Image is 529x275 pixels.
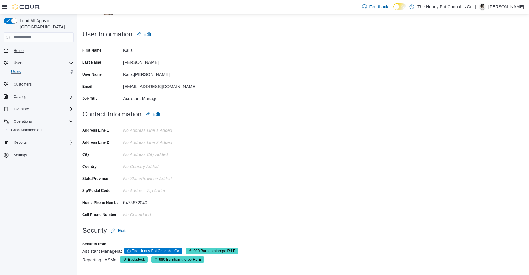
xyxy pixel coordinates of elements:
[82,212,117,217] label: Cell Phone Number
[1,59,76,67] button: Users
[475,3,476,11] p: |
[1,80,76,89] button: Customers
[14,82,32,87] span: Customers
[6,67,76,76] button: Users
[123,186,206,193] div: No Address Zip added
[14,153,27,158] span: Settings
[82,48,101,53] label: First Name
[124,248,182,254] span: The Hunny Pot Cannabis Co
[82,227,107,234] h3: Security
[369,4,388,10] span: Feedback
[132,248,179,254] span: The Hunny Pot Cannabis Co
[134,28,154,40] button: Edit
[151,256,204,263] span: 980 Burnhamthorpe Rd E
[393,3,406,10] input: Dark Mode
[11,80,74,88] span: Customers
[186,248,238,254] span: 980 Burnhamthorpe Rd E
[82,140,109,145] label: Address Line 2
[123,198,206,205] div: 6475672040
[9,68,74,75] span: Users
[11,139,29,146] button: Reports
[11,128,42,133] span: Cash Management
[4,44,74,176] nav: Complex example
[11,139,74,146] span: Reports
[14,48,24,53] span: Home
[1,117,76,126] button: Operations
[11,47,26,54] a: Home
[82,84,92,89] label: Email
[128,257,145,262] span: Backstock
[11,69,21,74] span: Users
[82,248,524,254] div: Assistant Manager at
[1,138,76,147] button: Reports
[82,242,106,247] label: Security Role
[108,224,128,237] button: Edit
[82,72,102,77] label: User Name
[1,92,76,101] button: Catalog
[11,105,31,113] button: Inventory
[9,126,74,134] span: Cash Management
[82,111,142,118] h3: Contact Information
[11,151,74,159] span: Settings
[11,81,34,88] a: Customers
[1,105,76,113] button: Inventory
[359,1,391,13] a: Feedback
[14,94,26,99] span: Catalog
[123,150,206,157] div: No Address City added
[123,45,206,53] div: Kaila
[193,248,235,254] span: 980 Burnhamthorpe Rd E
[82,188,110,193] label: Zip/Postal Code
[11,47,74,54] span: Home
[6,126,76,134] button: Cash Management
[82,152,89,157] label: City
[1,46,76,55] button: Home
[123,137,206,145] div: No Address Line 2 added
[11,59,74,67] span: Users
[123,70,206,77] div: Kaila.[PERSON_NAME]
[11,105,74,113] span: Inventory
[123,210,206,217] div: No Cell added
[123,174,206,181] div: No State/Province Added
[82,200,120,205] label: Home Phone Number
[123,82,206,89] div: [EMAIL_ADDRESS][DOMAIN_NAME]
[14,107,29,112] span: Inventory
[144,31,151,37] span: Edit
[123,94,206,101] div: Assistant Manager
[479,3,486,11] div: Jonathan Estrella
[14,61,23,66] span: Users
[82,128,109,133] label: Address Line 1
[82,176,108,181] label: State/Province
[17,18,74,30] span: Load All Apps in [GEOGRAPHIC_DATA]
[123,125,206,133] div: No Address Line 1 added
[9,126,45,134] a: Cash Management
[82,164,97,169] label: Country
[1,150,76,159] button: Settings
[14,119,32,124] span: Operations
[9,68,23,75] a: Users
[11,59,26,67] button: Users
[123,162,206,169] div: No Country Added
[12,4,40,10] img: Cova
[82,31,133,38] h3: User Information
[82,96,97,101] label: Job Title
[11,118,34,125] button: Operations
[417,3,472,11] p: The Hunny Pot Cannabis Co
[11,118,74,125] span: Operations
[118,227,125,234] span: Edit
[123,57,206,65] div: [PERSON_NAME]
[143,108,163,121] button: Edit
[120,256,148,263] span: Backstock
[82,256,524,263] div: Reporting - ASM at
[159,257,201,262] span: 980 Burnhamthorpe Rd E
[11,151,29,159] a: Settings
[488,3,524,11] p: [PERSON_NAME]
[11,93,74,100] span: Catalog
[14,140,27,145] span: Reports
[82,60,101,65] label: Last Name
[11,93,29,100] button: Catalog
[153,111,160,117] span: Edit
